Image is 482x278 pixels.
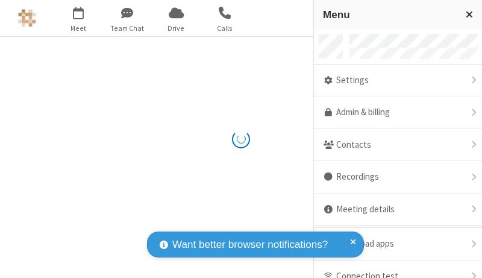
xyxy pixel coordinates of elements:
span: Want better browser notifications? [172,237,328,253]
span: Drive [154,23,199,34]
div: Download apps [314,228,482,261]
span: Team Chat [105,23,150,34]
img: Astra [18,9,36,27]
div: Recordings [314,161,482,194]
div: Contacts [314,129,482,162]
div: Meeting details [314,194,482,226]
h3: Menu [323,9,455,21]
a: Admin & billing [314,96,482,129]
span: Meet [56,23,101,34]
span: Calls [202,23,248,34]
div: Settings [314,65,482,97]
